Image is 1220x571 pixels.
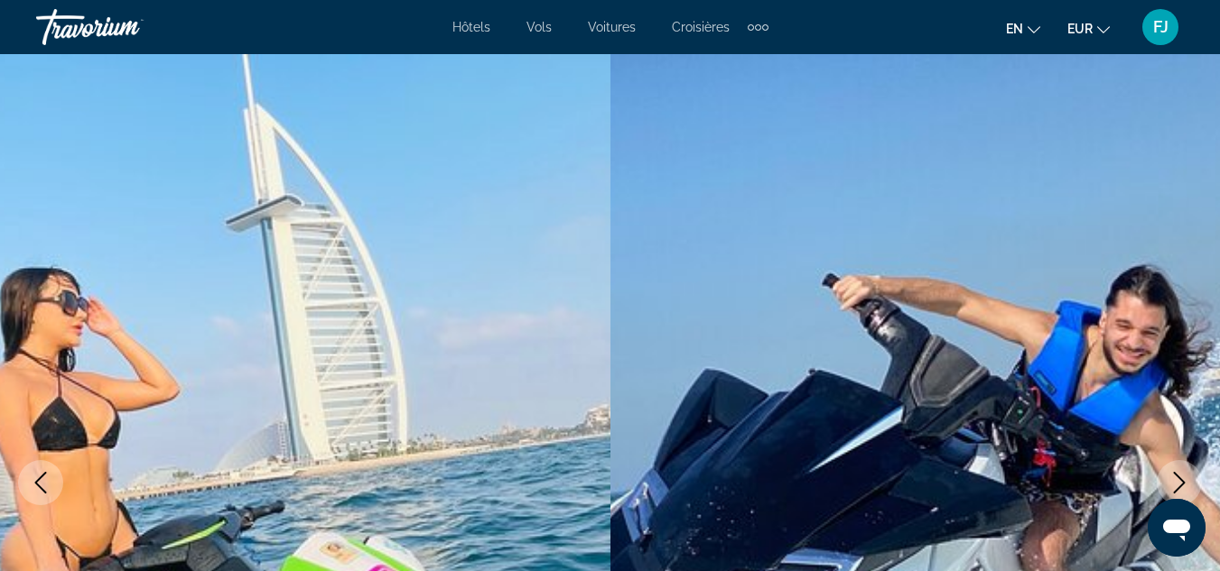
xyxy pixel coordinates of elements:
[672,20,730,34] a: Croisières
[1157,460,1202,505] button: Next image
[452,20,490,34] a: Hôtels
[1148,499,1206,557] iframe: Bouton de lancement de la fenêtre de messagerie
[748,13,768,41] button: Éléments de navigation supplémentaires
[1006,15,1040,41] button: Changer de langue
[1067,22,1093,36] font: EUR
[1006,22,1023,36] font: en
[18,460,63,505] button: Previous image
[1137,8,1184,46] button: Menu utilisateur
[588,20,636,34] a: Voitures
[526,20,552,34] a: Vols
[1067,15,1110,41] button: Changer de devise
[1153,17,1169,36] font: FJ
[36,4,217,51] a: Travorium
